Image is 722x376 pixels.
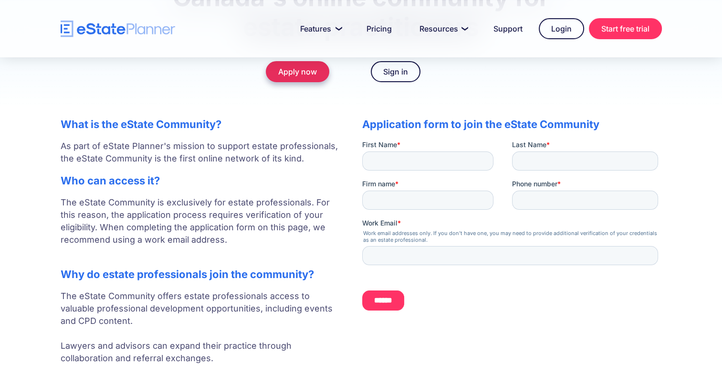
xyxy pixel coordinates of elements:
a: Features [289,19,350,38]
a: Pricing [355,19,403,38]
iframe: Form 0 [362,140,662,326]
a: home [61,21,175,37]
a: Support [482,19,534,38]
h2: Why do estate professionals join the community? [61,268,343,280]
a: Login [539,18,584,39]
p: The eState Community is exclusively for estate professionals. For this reason, the application pr... [61,196,343,258]
h2: Application form to join the eState Community [362,118,662,130]
a: Apply now [266,61,329,82]
a: Sign in [371,61,420,82]
h2: Who can access it? [61,174,343,187]
h2: What is the eState Community? [61,118,343,130]
a: Resources [408,19,477,38]
a: Start free trial [589,18,662,39]
p: As part of eState Planner's mission to support estate professionals, the eState Community is the ... [61,140,343,165]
